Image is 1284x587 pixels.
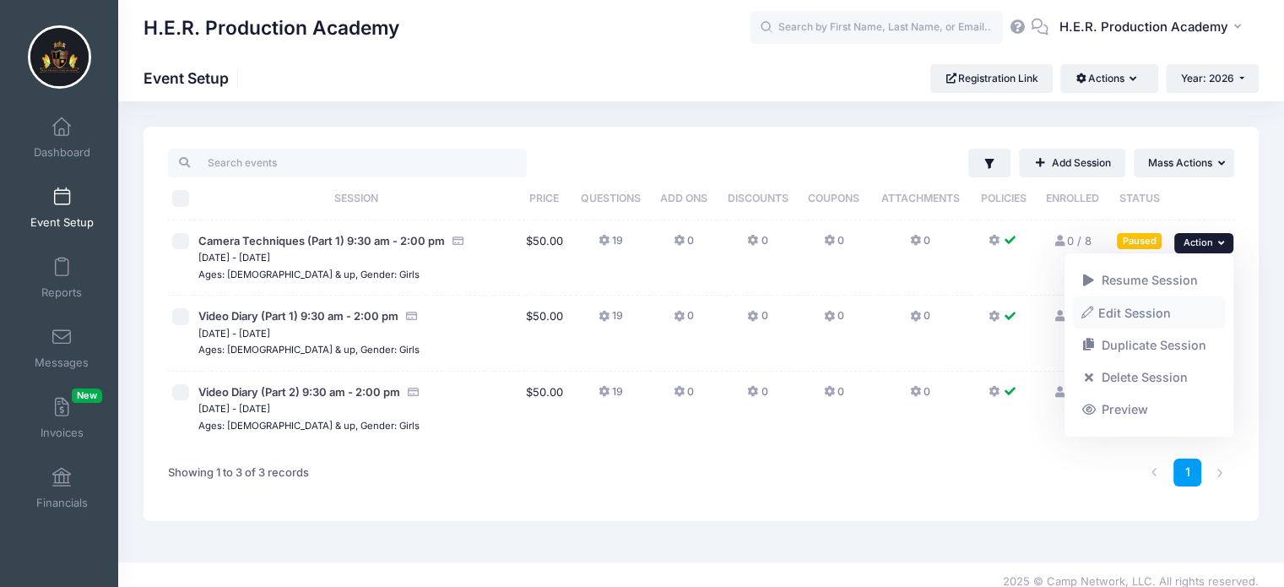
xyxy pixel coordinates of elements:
[1174,233,1233,253] button: Action
[727,192,788,204] span: Discounts
[660,192,707,204] span: Add Ons
[518,296,571,372] td: $50.00
[198,344,420,356] small: Ages: [DEMOGRAPHIC_DATA] & up, Gender: Girls
[824,384,844,409] button: 0
[518,177,571,220] th: Price
[168,454,309,492] div: Showing 1 to 3 of 3 records
[198,234,445,247] span: Camera Techniques (Part 1) 9:30 am - 2:00 pm
[808,192,859,204] span: Coupons
[72,389,102,403] span: New
[1166,64,1259,93] button: Year: 2026
[750,11,1003,45] input: Search by First Name, Last Name, or Email...
[1073,394,1226,426] a: Preview
[571,177,652,220] th: Questions
[674,308,694,333] button: 0
[198,403,270,415] small: [DATE] - [DATE]
[1173,459,1201,486] a: 1
[144,69,243,87] h1: Event Setup
[1184,236,1213,248] span: Action
[1148,156,1212,169] span: Mass Actions
[870,177,971,220] th: Attachments
[651,177,717,220] th: Add Ons
[1073,329,1226,361] a: Duplicate Session
[194,177,517,220] th: Session
[1181,72,1234,84] span: Year: 2026
[41,285,82,300] span: Reports
[581,192,641,204] span: Questions
[198,252,270,264] small: [DATE] - [DATE]
[28,25,91,89] img: H.E.R. Production Academy
[910,384,930,409] button: 0
[881,192,960,204] span: Attachments
[599,308,623,333] button: 19
[1048,8,1259,47] button: H.E.R. Production Academy
[1108,177,1170,220] th: Status
[198,420,420,432] small: Ages: [DEMOGRAPHIC_DATA] & up, Gender: Girls
[1073,361,1226,394] a: Delete Session
[144,8,399,47] h1: H.E.R. Production Academy
[599,384,623,409] button: 19
[1036,177,1108,220] th: Enrolled
[198,269,420,280] small: Ages: [DEMOGRAPHIC_DATA] & up, Gender: Girls
[1054,309,1092,323] a: 0 / 8
[930,64,1053,93] a: Registration Link
[22,108,102,167] a: Dashboard
[22,318,102,378] a: Messages
[1073,264,1226,296] a: Resume Session
[674,233,694,258] button: 0
[198,309,398,323] span: Video Diary (Part 1) 9:30 am - 2:00 pm
[717,177,799,220] th: Discounts
[41,426,84,440] span: Invoices
[910,233,930,258] button: 0
[747,233,767,258] button: 0
[799,177,870,220] th: Coupons
[34,145,90,160] span: Dashboard
[198,328,270,340] small: [DATE] - [DATE]
[198,385,400,399] span: Video Diary (Part 2) 9:30 am - 2:00 pm
[406,387,420,398] i: Accepting Credit Card Payments
[971,177,1036,220] th: Policies
[22,178,102,237] a: Event Setup
[1054,385,1092,399] a: 0 / 8
[518,372,571,447] td: $50.00
[22,459,102,518] a: Financials
[981,192,1027,204] span: Policies
[30,215,94,230] span: Event Setup
[451,236,464,247] i: Accepting Credit Card Payments
[404,311,418,322] i: Accepting Credit Card Payments
[1059,18,1228,36] span: H.E.R. Production Academy
[518,220,571,296] td: $50.00
[910,308,930,333] button: 0
[824,233,844,258] button: 0
[36,496,88,510] span: Financials
[22,248,102,307] a: Reports
[1054,234,1092,247] a: 0 / 8
[674,384,694,409] button: 0
[1019,149,1125,177] a: Add Session
[1060,64,1157,93] button: Actions
[1134,149,1234,177] button: Mass Actions
[1073,296,1226,329] a: Edit Session
[168,149,527,177] input: Search events
[824,308,844,333] button: 0
[747,308,767,333] button: 0
[1117,233,1162,249] div: Paused
[35,356,89,370] span: Messages
[599,233,623,258] button: 19
[22,389,102,448] a: InvoicesNew
[747,384,767,409] button: 0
